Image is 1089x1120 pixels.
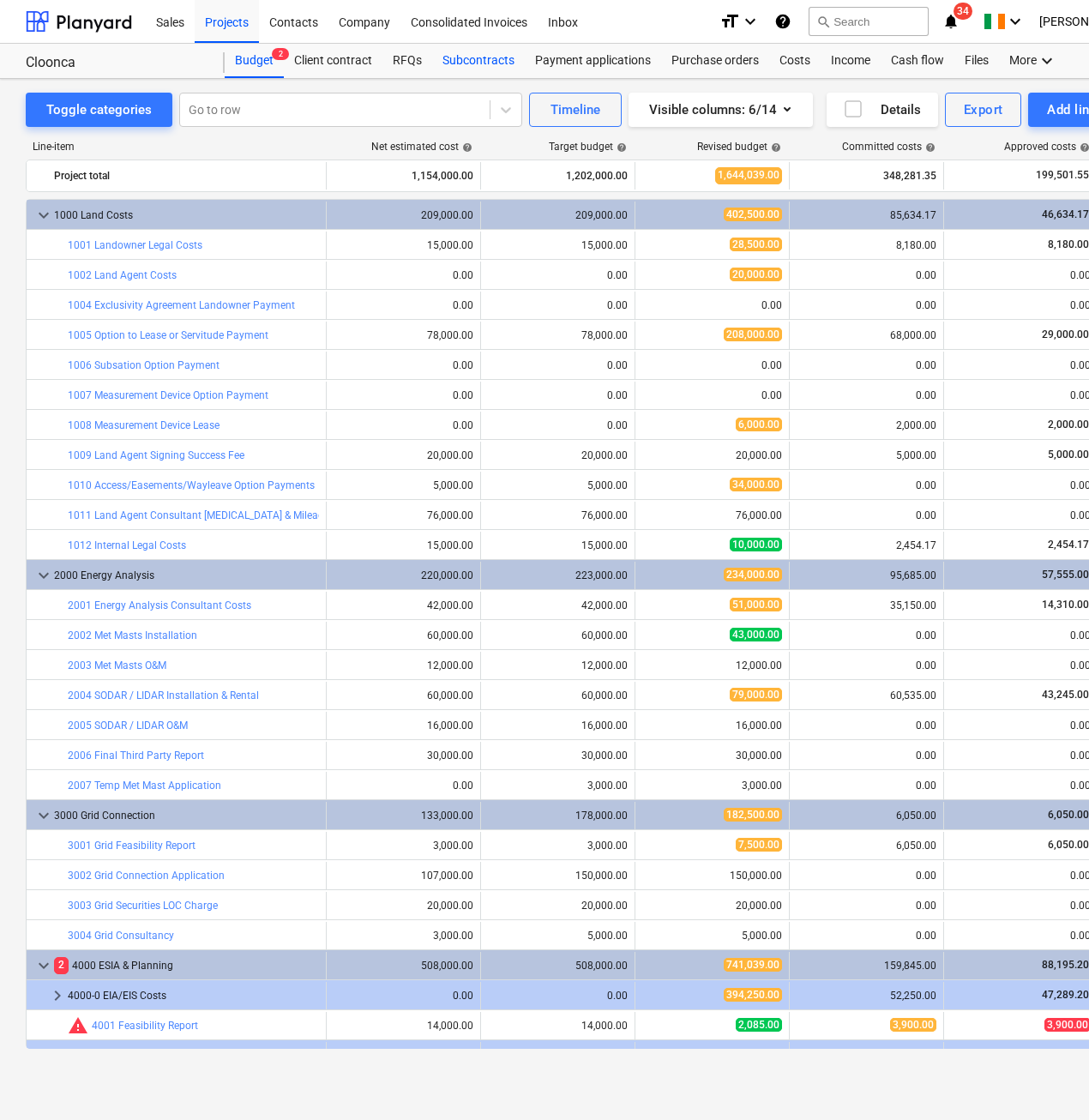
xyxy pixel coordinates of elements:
[964,99,1003,121] div: Export
[68,389,268,401] a: 1007 Measurement Device Option Payment
[769,44,821,78] div: Costs
[661,44,769,78] div: Purchase orders
[827,93,938,127] button: Details
[642,750,782,762] div: 30,000.00
[629,93,813,127] button: Visible columns:6/14
[649,99,792,121] div: Visible columns : 6/14
[54,162,319,190] div: Project total
[459,142,472,153] span: help
[797,269,936,281] div: 0.00
[334,1020,473,1032] div: 14,000.00
[54,202,319,229] div: 1000 Land Costs
[26,93,172,127] button: Toggle categories
[47,1045,68,1066] span: keyboard_arrow_right
[724,808,782,822] span: 182,500.00
[797,659,936,671] div: 0.00
[33,805,54,826] span: keyboard_arrow_down
[642,509,782,521] div: 76,000.00
[334,359,473,371] div: 0.00
[881,44,954,78] a: Cash flow
[488,329,628,341] div: 78,000.00
[730,598,782,611] span: 51,000.00
[334,629,473,641] div: 60,000.00
[797,329,936,341] div: 68,000.00
[1003,1038,1089,1120] iframe: Chat Widget
[334,659,473,671] div: 12,000.00
[797,780,936,792] div: 0.00
[488,629,628,641] div: 60,000.00
[730,238,782,251] span: 28,500.00
[382,44,432,78] a: RFQs
[797,810,936,822] div: 6,050.00
[68,689,259,702] a: 2004 SODAR / LIDAR Installation & Rental
[284,44,382,78] a: Client contract
[33,565,54,586] span: keyboard_arrow_down
[68,720,188,732] a: 2005 SODAR / LIDAR O&M
[68,870,225,882] a: 3002 Grid Connection Application
[272,48,289,60] span: 2
[488,720,628,732] div: 16,000.00
[334,810,473,822] div: 133,000.00
[488,419,628,431] div: 0.00
[843,99,921,121] div: Details
[842,141,936,153] div: Committed costs
[334,599,473,611] div: 42,000.00
[68,780,221,792] a: 2007 Temp Met Mast Application
[54,952,319,979] div: 4000 ESIA & Planning
[525,44,661,78] a: Payment applications
[92,1020,198,1032] a: 4001 Feasibility Report
[68,449,244,461] a: 1009 Land Agent Signing Success Fee
[642,659,782,671] div: 12,000.00
[797,162,936,190] div: 348,281.35
[488,162,628,190] div: 1,202,000.00
[797,359,936,371] div: 0.00
[334,720,473,732] div: 16,000.00
[334,329,473,341] div: 78,000.00
[334,870,473,882] div: 107,000.00
[26,141,326,153] div: Line-item
[488,1020,628,1032] div: 14,000.00
[225,44,284,78] a: Budget2
[774,11,791,32] i: Knowledge base
[488,750,628,762] div: 30,000.00
[33,955,54,976] span: keyboard_arrow_down
[334,162,473,190] div: 1,154,000.00
[715,167,782,184] span: 1,644,039.00
[942,11,960,32] i: notifications
[68,930,174,942] a: 3004 Grid Consultancy
[740,11,761,32] i: keyboard_arrow_down
[488,569,628,581] div: 223,000.00
[488,239,628,251] div: 15,000.00
[334,449,473,461] div: 20,000.00
[488,269,628,281] div: 0.00
[225,44,284,78] div: Budget
[551,99,600,121] div: Timeline
[797,840,936,852] div: 6,050.00
[549,141,627,153] div: Target budget
[1005,11,1026,32] i: keyboard_arrow_down
[642,449,782,461] div: 20,000.00
[488,449,628,461] div: 20,000.00
[432,44,525,78] a: Subcontracts
[797,599,936,611] div: 35,150.00
[68,539,186,551] a: 1012 Internal Legal Costs
[821,44,881,78] a: Income
[736,1018,782,1032] span: 2,085.00
[334,389,473,401] div: 0.00
[724,988,782,1002] span: 394,250.00
[488,689,628,702] div: 60,000.00
[954,44,999,78] a: Files
[68,299,295,311] a: 1004 Exclusivity Agreement Landowner Payment
[334,269,473,281] div: 0.00
[797,569,936,581] div: 95,685.00
[730,688,782,702] span: 79,000.00
[724,328,782,341] span: 208,000.00
[797,389,936,401] div: 0.00
[797,930,936,942] div: 0.00
[68,900,218,912] a: 3003 Grid Securities LOC Charge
